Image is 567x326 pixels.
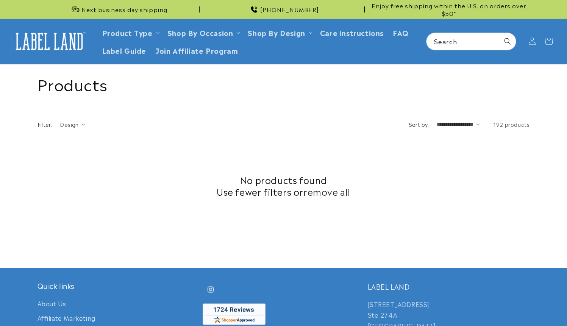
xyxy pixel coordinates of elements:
a: Label Land [9,27,90,56]
summary: Shop By Occasion [163,23,244,41]
span: Next business day shipping [81,6,167,13]
a: Product Type [102,27,153,37]
summary: Product Type [98,23,163,41]
span: Enjoy free shipping within the U.S. on orders over $50* [368,2,530,17]
h1: Products [37,74,530,94]
img: Customer Reviews [203,303,266,324]
span: Join Affiliate Program [155,46,238,55]
img: Label Land [11,30,87,53]
h2: No products found Use fewer filters or [37,174,530,197]
button: Search [499,33,516,50]
span: Shop By Occasion [167,28,233,37]
a: remove all [303,186,350,197]
h2: LABEL LAND [368,281,530,290]
span: 192 products [493,120,530,128]
a: Affiliate Marketing [37,310,95,325]
a: FAQ [388,23,413,41]
label: Sort by: [409,120,429,128]
summary: Design (0 selected) [60,120,85,128]
span: Care instructions [320,28,384,37]
a: About Us [37,298,66,311]
h2: Filter: [37,120,53,128]
span: Design [60,120,78,128]
a: Join Affiliate Program [151,41,242,59]
span: FAQ [393,28,409,37]
h2: Quick links [37,281,200,290]
a: Label Guide [98,41,151,59]
a: Care instructions [316,23,388,41]
summary: Shop By Design [243,23,315,41]
span: [PHONE_NUMBER] [260,6,319,13]
span: Label Guide [102,46,147,55]
a: Shop By Design [248,27,305,37]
